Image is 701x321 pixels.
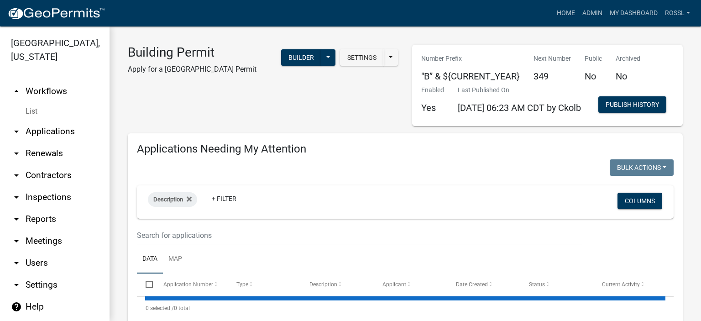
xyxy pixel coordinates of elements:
input: Search for applications [137,226,582,245]
i: arrow_drop_down [11,214,22,225]
span: Date Created [456,281,488,288]
datatable-header-cell: Status [520,274,593,295]
a: RossL [661,5,694,22]
button: Columns [617,193,662,209]
p: Enabled [421,85,444,95]
a: + Filter [204,190,244,207]
p: Number Prefix [421,54,520,63]
p: Last Published On [458,85,581,95]
a: My Dashboard [606,5,661,22]
span: Type [236,281,248,288]
p: Public [585,54,602,63]
h5: No [585,71,602,82]
h5: 349 [534,71,571,82]
h5: Yes [421,102,444,113]
datatable-header-cell: Select [137,274,154,295]
a: Home [553,5,579,22]
i: arrow_drop_down [11,170,22,181]
span: 0 selected / [146,305,174,311]
i: arrow_drop_down [11,236,22,247]
i: help [11,301,22,312]
button: Builder [281,49,321,66]
span: Description [309,281,337,288]
i: arrow_drop_down [11,192,22,203]
p: Apply for a [GEOGRAPHIC_DATA] Permit [128,64,256,75]
span: Status [529,281,545,288]
span: Current Activity [602,281,640,288]
h5: "B” & ${CURRENT_YEAR} [421,71,520,82]
datatable-header-cell: Current Activity [593,274,666,295]
datatable-header-cell: Date Created [447,274,520,295]
h4: Applications Needing My Attention [137,142,674,156]
span: Description [153,196,183,203]
datatable-header-cell: Application Number [154,274,227,295]
a: Map [163,245,188,274]
button: Publish History [598,96,666,113]
button: Bulk Actions [610,159,674,176]
h5: No [616,71,640,82]
i: arrow_drop_down [11,148,22,159]
i: arrow_drop_down [11,258,22,268]
datatable-header-cell: Type [228,274,301,295]
p: Next Number [534,54,571,63]
datatable-header-cell: Description [301,274,374,295]
i: arrow_drop_down [11,279,22,290]
wm-modal-confirm: Workflow Publish History [598,102,666,109]
span: Applicant [382,281,406,288]
button: Settings [340,49,384,66]
a: Admin [579,5,606,22]
div: 0 total [137,297,674,320]
h3: Building Permit [128,45,256,60]
datatable-header-cell: Applicant [374,274,447,295]
span: [DATE] 06:23 AM CDT by Ckolb [458,102,581,113]
p: Archived [616,54,640,63]
i: arrow_drop_down [11,126,22,137]
i: arrow_drop_up [11,86,22,97]
a: Data [137,245,163,274]
span: Application Number [163,281,213,288]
